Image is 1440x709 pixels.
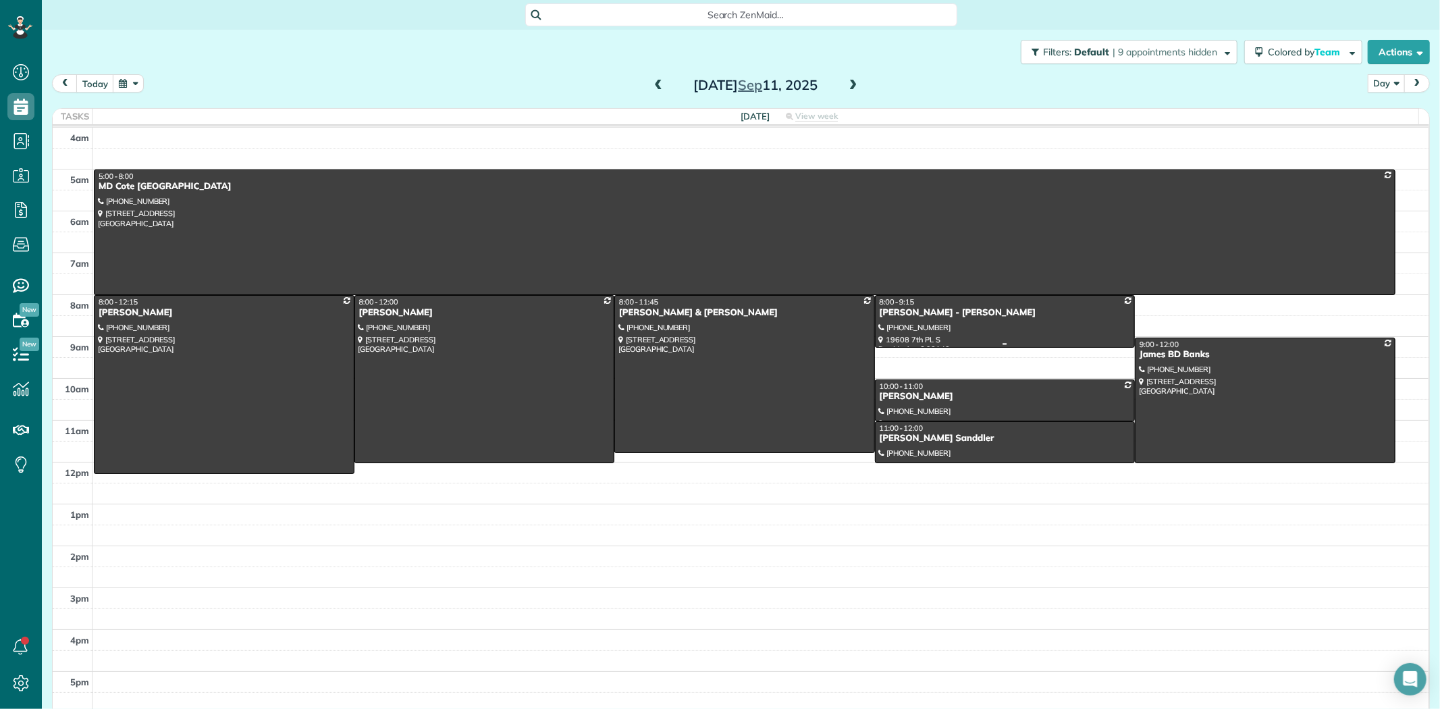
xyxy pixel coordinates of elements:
[1244,40,1362,64] button: Colored byTeam
[1368,40,1430,64] button: Actions
[65,384,89,394] span: 10am
[98,181,1391,192] div: MD Cote [GEOGRAPHIC_DATA]
[70,551,89,562] span: 2pm
[359,297,398,307] span: 8:00 - 12:00
[98,307,350,319] div: [PERSON_NAME]
[65,425,89,436] span: 11am
[99,172,134,181] span: 5:00 - 8:00
[70,300,89,311] span: 8am
[1021,40,1237,64] button: Filters: Default | 9 appointments hidden
[1314,46,1342,58] span: Team
[1014,40,1237,64] a: Filters: Default | 9 appointments hidden
[741,111,770,122] span: [DATE]
[880,423,924,433] span: 11:00 - 12:00
[1074,46,1110,58] span: Default
[70,509,89,520] span: 1pm
[65,467,89,478] span: 12pm
[1268,46,1345,58] span: Colored by
[52,74,78,93] button: prev
[1140,340,1179,349] span: 9:00 - 12:00
[618,307,871,319] div: [PERSON_NAME] & [PERSON_NAME]
[879,391,1131,402] div: [PERSON_NAME]
[738,76,762,93] span: Sep
[76,74,114,93] button: today
[1043,46,1071,58] span: Filters:
[879,307,1131,319] div: [PERSON_NAME] - [PERSON_NAME]
[1368,74,1406,93] button: Day
[70,342,89,352] span: 9am
[70,258,89,269] span: 7am
[880,382,924,391] span: 10:00 - 11:00
[795,111,838,122] span: View week
[1113,46,1217,58] span: | 9 appointments hidden
[70,132,89,143] span: 4am
[20,303,39,317] span: New
[70,635,89,646] span: 4pm
[358,307,611,319] div: [PERSON_NAME]
[20,338,39,351] span: New
[70,677,89,687] span: 5pm
[70,216,89,227] span: 6am
[1404,74,1430,93] button: next
[1139,349,1391,361] div: James BD Banks
[671,78,840,93] h2: [DATE] 11, 2025
[53,109,92,124] th: Tasks
[1394,663,1426,695] div: Open Intercom Messenger
[880,297,915,307] span: 8:00 - 9:15
[70,593,89,604] span: 3pm
[619,297,658,307] span: 8:00 - 11:45
[99,297,138,307] span: 8:00 - 12:15
[70,174,89,185] span: 5am
[879,433,1131,444] div: [PERSON_NAME] Sanddler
